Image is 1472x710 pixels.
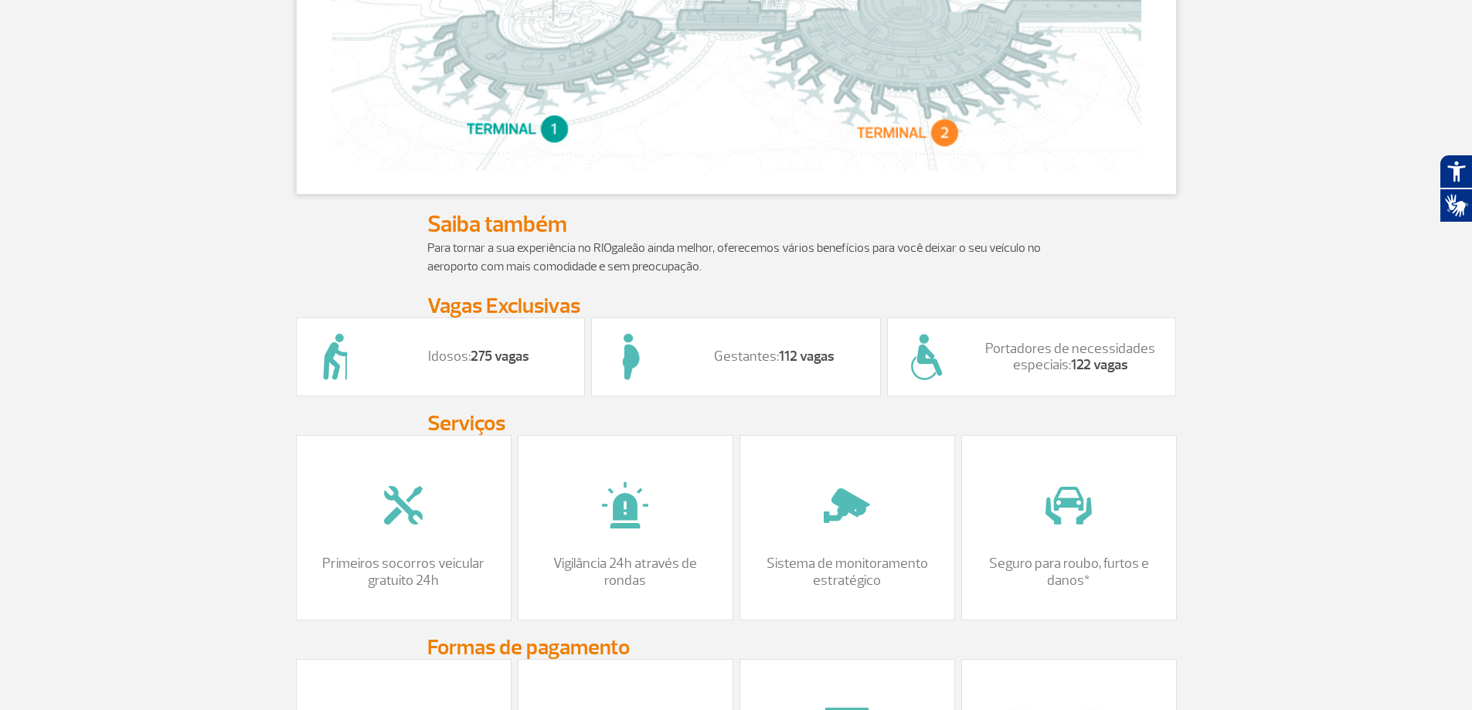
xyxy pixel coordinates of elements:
h3: Serviços [427,412,1045,435]
h2: Saiba também [427,210,1045,239]
strong: 275 vagas [471,348,529,365]
p: Primeiros socorros veicular gratuito 24h [312,555,495,589]
img: 8.png [297,318,374,396]
p: Portadores de necessidades especiais: [981,341,1161,374]
p: Idosos: [389,348,569,365]
p: Sistema de monitoramento estratégico [756,555,939,589]
p: Seguro para roubo, furtos e danos* [977,555,1161,589]
p: Vigilância 24h através de rondas [534,555,717,589]
button: Abrir recursos assistivos. [1440,155,1472,189]
img: 6.png [888,318,965,396]
img: 1.png [586,467,664,544]
img: 2.png [1030,467,1107,544]
strong: 112 vagas [779,348,835,365]
p: Gestantes: [685,348,865,365]
img: 5.png [592,318,669,396]
h3: Formas de pagamento [427,636,1045,659]
img: 4.png [365,467,442,544]
p: Para tornar a sua experiência no RIOgaleão ainda melhor, oferecemos vários benefícios para você d... [427,239,1045,276]
div: Plugin de acessibilidade da Hand Talk. [1440,155,1472,223]
img: 3.png [808,467,886,544]
button: Abrir tradutor de língua de sinais. [1440,189,1472,223]
strong: 122 vagas [1071,356,1128,374]
h3: Vagas Exclusivas [427,294,1045,318]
